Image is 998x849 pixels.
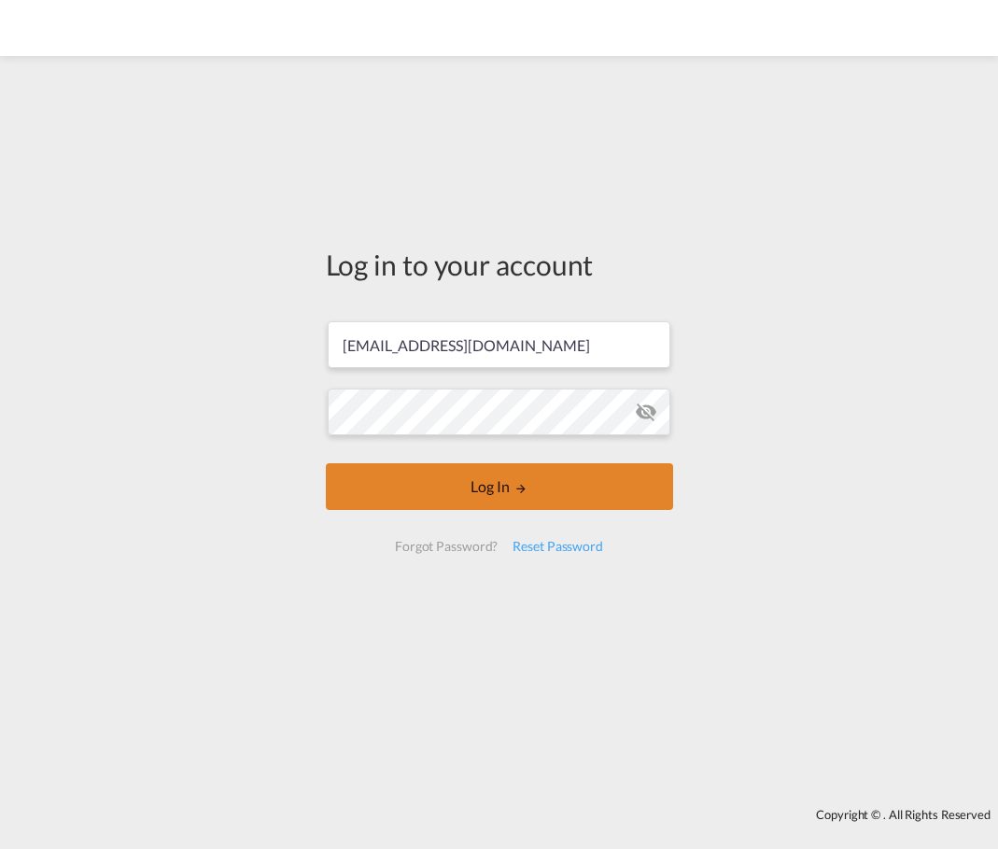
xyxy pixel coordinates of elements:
[326,463,673,510] button: LOGIN
[326,245,673,284] div: Log in to your account
[387,530,505,563] div: Forgot Password?
[635,401,657,423] md-icon: icon-eye-off
[505,530,611,563] div: Reset Password
[328,321,670,368] input: Enter email/phone number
